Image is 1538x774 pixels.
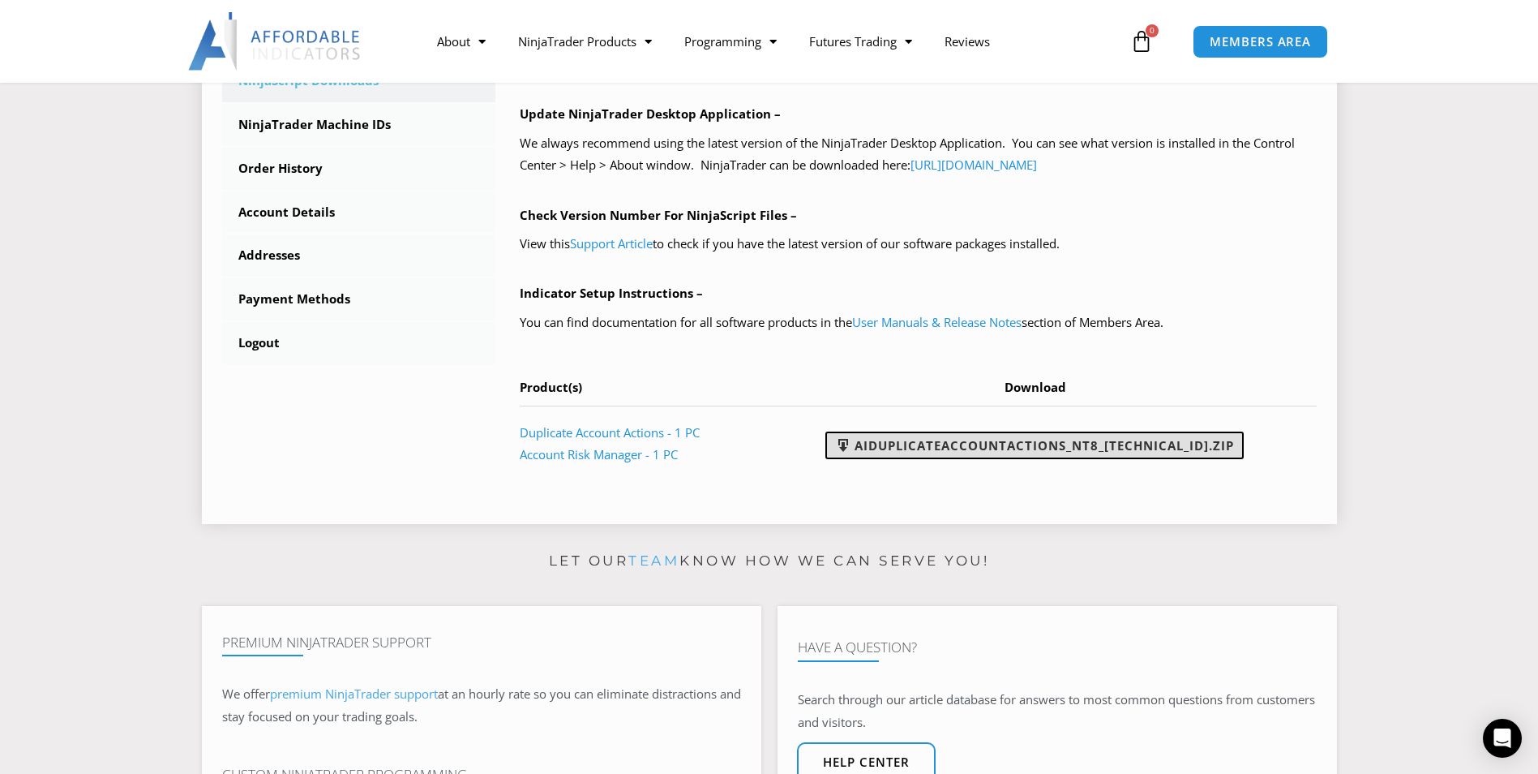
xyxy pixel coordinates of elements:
[222,322,496,364] a: Logout
[823,756,910,768] span: Help center
[222,104,496,146] a: NinjaTrader Machine IDs
[222,278,496,320] a: Payment Methods
[520,446,678,462] a: Account Risk Manager - 1 PC
[852,314,1022,330] a: User Manuals & Release Notes
[520,132,1317,178] p: We always recommend using the latest version of the NinjaTrader Desktop Application. You can see ...
[793,23,928,60] a: Futures Trading
[222,148,496,190] a: Order History
[520,285,703,301] b: Indicator Setup Instructions –
[1106,18,1177,65] a: 0
[520,424,700,441] a: Duplicate Account Actions - 1 PC
[502,23,668,60] a: NinjaTrader Products
[570,235,653,252] a: Support Article
[520,207,797,223] b: Check Version Number For NinjaScript Files –
[202,548,1337,574] p: Let our know how we can serve you!
[910,157,1037,173] a: [URL][DOMAIN_NAME]
[798,689,1317,734] p: Search through our article database for answers to most common questions from customers and visit...
[222,634,741,651] h4: Premium NinjaTrader Support
[798,639,1317,656] h4: Have A Question?
[1210,36,1311,48] span: MEMBERS AREA
[1483,719,1522,758] div: Open Intercom Messenger
[520,379,582,395] span: Product(s)
[222,686,741,725] span: at an hourly rate so you can eliminate distractions and stay focused on your trading goals.
[222,234,496,277] a: Addresses
[520,312,1317,334] p: You can find documentation for all software products in the section of Members Area.
[421,23,1126,60] nav: Menu
[928,23,1006,60] a: Reviews
[1005,379,1066,395] span: Download
[520,233,1317,256] p: View this to check if you have the latest version of our software packages installed.
[222,191,496,234] a: Account Details
[1193,25,1328,58] a: MEMBERS AREA
[270,686,438,702] a: premium NinjaTrader support
[825,432,1244,459] a: AIDuplicateAccountActions_NT8_[TECHNICAL_ID].zip
[628,553,679,569] a: team
[222,686,270,702] span: We offer
[668,23,793,60] a: Programming
[421,23,502,60] a: About
[188,12,362,71] img: LogoAI | Affordable Indicators – NinjaTrader
[520,105,781,122] b: Update NinjaTrader Desktop Application –
[1146,24,1159,37] span: 0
